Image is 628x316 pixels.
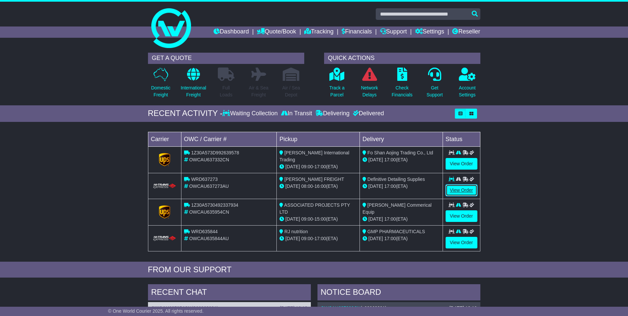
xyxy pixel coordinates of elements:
span: 17:00 [314,236,326,241]
a: Financials [342,26,372,38]
span: WRD635844 [191,229,217,234]
span: [PERSON_NAME] International Trading [279,150,349,162]
span: 17:00 [314,164,326,169]
p: Track a Parcel [329,84,345,98]
div: FROM OUR SUPPORT [148,265,480,275]
div: (ETA) [362,216,440,223]
img: HiTrans.png [152,236,177,242]
span: GMP PHARMACEUTICALS [367,229,425,234]
span: [DATE] [368,216,383,222]
p: International Freight [181,84,206,98]
span: [DATE] [368,236,383,241]
div: (ETA) [362,235,440,242]
div: ( ) [151,305,308,311]
span: [PERSON_NAME] Commerical Equip [362,202,432,215]
span: 1Z30A5730492337934 [191,202,238,208]
a: View Order [446,184,477,196]
div: In Transit [279,110,314,117]
span: [DATE] [368,184,383,189]
span: 09:00 [301,236,313,241]
td: Pickup [277,132,360,146]
span: [DATE] [368,157,383,162]
img: GetCarrierServiceLogo [159,153,170,166]
div: RECENT CHAT [148,284,311,302]
a: View Order [446,158,477,170]
td: Status [443,132,480,146]
div: RECENT ACTIVITY - [148,109,223,118]
p: Domestic Freight [151,84,170,98]
p: Network Delays [361,84,378,98]
span: RJ nutrition [284,229,308,234]
span: 1Z30A573D992639578 [191,150,239,155]
p: Air & Sea Freight [249,84,268,98]
a: InternationalFreight [180,67,207,102]
a: NetworkDelays [361,67,378,102]
span: S00063081 [193,305,217,311]
span: Definitive Detailing Supplies [367,177,425,182]
span: 08:00 [301,184,313,189]
a: Dashboard [214,26,249,38]
div: QUICK ACTIONS [324,53,480,64]
a: Quote/Book [257,26,296,38]
a: Reseller [452,26,480,38]
img: GetCarrierServiceLogo [159,205,170,219]
div: (ETA) [362,183,440,190]
span: OWCAU635954CN [189,209,229,215]
span: 17:00 [384,216,396,222]
div: - (ETA) [279,216,357,223]
span: [DATE] [285,236,300,241]
span: 17:00 [384,157,396,162]
a: Support [380,26,407,38]
span: [PERSON_NAME] FREIGHT [284,177,344,182]
span: 15:00 [314,216,326,222]
div: [DATE] 16:13 [280,305,307,311]
span: Fo Shan Aojing Trading Co., Ltd [367,150,433,155]
a: View Order [446,210,477,222]
td: Carrier [148,132,181,146]
span: © One World Courier 2025. All rights reserved. [108,308,204,314]
span: WRD637273 [191,177,217,182]
span: 16:00 [314,184,326,189]
span: 09:00 [301,216,313,222]
a: DomesticFreight [151,67,170,102]
span: 09:00 [301,164,313,169]
div: Delivered [351,110,384,117]
span: s00063201 [362,305,385,311]
p: Air / Sea Depot [282,84,300,98]
div: (ETA) [362,156,440,163]
a: Settings [415,26,444,38]
div: Waiting Collection [222,110,279,117]
a: OWCAU635954CN [151,305,191,311]
div: NOTICE BOARD [317,284,480,302]
td: Delivery [360,132,443,146]
span: [DATE] [285,164,300,169]
div: GET A QUOTE [148,53,304,64]
span: ASSOCIATED PROJECTS PTY LTD [279,202,350,215]
div: ( ) [321,305,477,311]
div: - (ETA) [279,235,357,242]
div: - (ETA) [279,183,357,190]
span: OWCAU637332CN [189,157,229,162]
a: Track aParcel [329,67,345,102]
a: View Order [446,237,477,248]
span: [DATE] [285,184,300,189]
div: [DATE] 12:10 [449,305,477,311]
a: GetSupport [426,67,443,102]
p: Full Loads [218,84,234,98]
span: OWCAU635844AU [189,236,229,241]
p: Get Support [426,84,443,98]
span: [DATE] [285,216,300,222]
td: OWC / Carrier # [181,132,277,146]
a: OWCAU637332CN [321,305,361,311]
div: Delivering [314,110,351,117]
p: Account Settings [459,84,476,98]
a: Tracking [304,26,333,38]
a: AccountSettings [459,67,476,102]
a: CheckFinancials [391,67,413,102]
span: OWCAU637273AU [189,184,229,189]
span: 17:00 [384,184,396,189]
div: - (ETA) [279,163,357,170]
img: HiTrans.png [152,183,177,189]
span: 17:00 [384,236,396,241]
p: Check Financials [392,84,412,98]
